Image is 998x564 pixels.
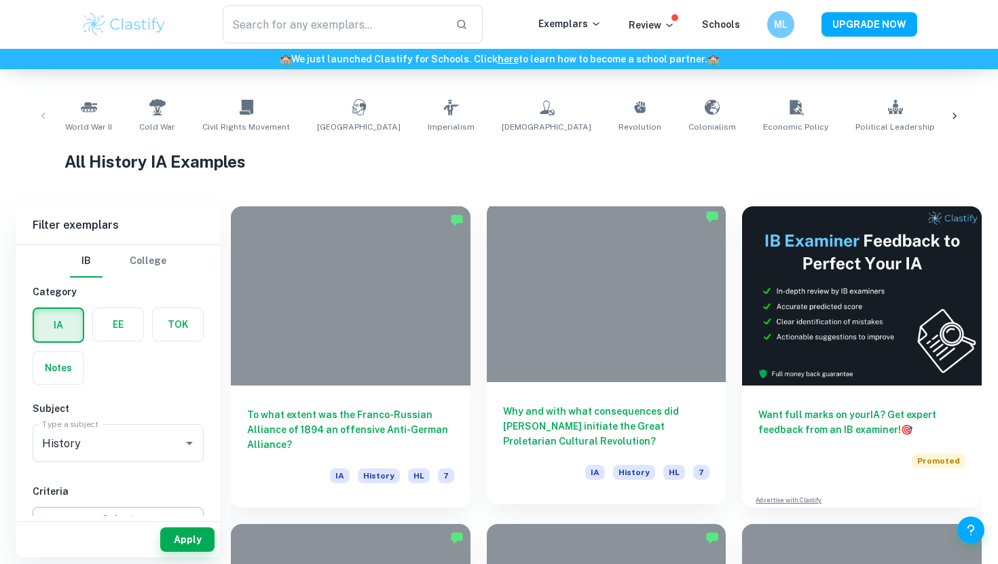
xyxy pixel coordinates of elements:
[70,245,166,278] div: Filter type choice
[428,121,475,133] span: Imperialism
[202,121,290,133] span: Civil Rights Movement
[33,284,204,299] h6: Category
[16,206,220,244] h6: Filter exemplars
[33,401,204,416] h6: Subject
[503,404,710,449] h6: Why and with what consequences did [PERSON_NAME] initiate the Great Proletarian Cultural Revolution?
[763,121,828,133] span: Economic Policy
[317,121,401,133] span: [GEOGRAPHIC_DATA]
[33,352,84,384] button: Notes
[702,19,740,30] a: Schools
[498,54,519,64] a: here
[957,516,984,544] button: Help and Feedback
[756,495,821,505] a: Advertise with Clastify
[773,17,789,32] h6: ML
[153,308,203,341] button: TOK
[613,465,655,480] span: History
[330,468,350,483] span: IA
[81,11,167,38] img: Clastify logo
[34,309,83,341] button: IA
[358,468,400,483] span: History
[64,149,934,174] h1: All History IA Examples
[33,484,204,499] h6: Criteria
[767,11,794,38] button: ML
[742,206,982,386] img: Thumbnail
[618,121,661,133] span: Revolution
[247,407,454,452] h6: To what extent was the Franco-Russian Alliance of 1894 an offensive Anti-German Alliance?
[901,424,912,435] span: 🎯
[855,121,935,133] span: Political Leadership
[180,434,199,453] button: Open
[742,206,982,508] a: Want full marks on yourIA? Get expert feedback from an IB examiner!PromotedAdvertise with Clastify
[629,18,675,33] p: Review
[3,52,995,67] h6: We just launched Clastify for Schools. Click to learn how to become a school partner.
[450,531,464,544] img: Marked
[231,206,470,508] a: To what extent was the Franco-Russian Alliance of 1894 an offensive Anti-German Alliance?IAHistor...
[33,507,204,531] button: Select
[70,245,103,278] button: IB
[139,121,175,133] span: Cold War
[502,121,591,133] span: [DEMOGRAPHIC_DATA]
[65,121,112,133] span: World War II
[705,531,719,544] img: Marked
[438,468,454,483] span: 7
[538,16,602,31] p: Exemplars
[160,527,215,552] button: Apply
[663,465,685,480] span: HL
[758,407,965,437] h6: Want full marks on your IA ? Get expert feedback from an IB examiner!
[487,206,726,508] a: Why and with what consequences did [PERSON_NAME] initiate the Great Proletarian Cultural Revoluti...
[450,213,464,227] img: Marked
[688,121,736,133] span: Colonialism
[821,12,917,37] button: UPGRADE NOW
[42,418,98,430] label: Type a subject
[912,453,965,468] span: Promoted
[408,468,430,483] span: HL
[130,245,166,278] button: College
[93,308,143,341] button: EE
[280,54,291,64] span: 🏫
[693,465,709,480] span: 7
[707,54,719,64] span: 🏫
[223,5,445,43] input: Search for any exemplars...
[585,465,605,480] span: IA
[705,210,719,223] img: Marked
